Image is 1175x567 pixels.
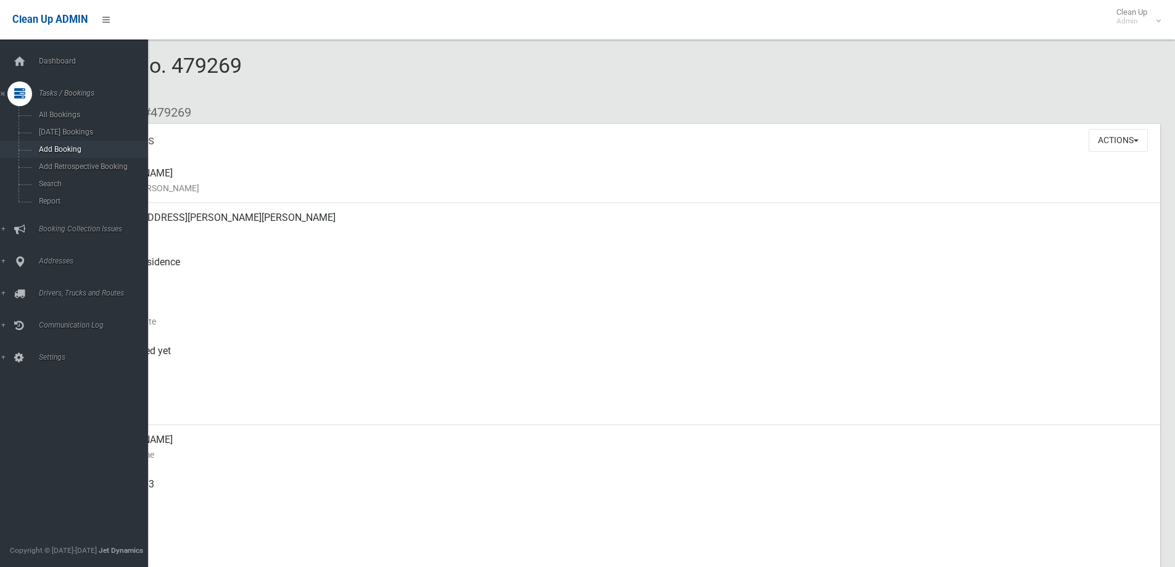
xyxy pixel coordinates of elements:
[35,89,157,97] span: Tasks / Bookings
[35,257,157,265] span: Addresses
[35,289,157,297] span: Drivers, Trucks and Routes
[99,181,1150,196] small: Name of [PERSON_NAME]
[99,381,1150,425] div: [DATE]
[54,53,242,101] span: Booking No. 479269
[99,314,1150,329] small: Collection Date
[12,14,88,25] span: Clean Up ADMIN
[35,353,157,362] span: Settings
[35,110,147,119] span: All Bookings
[35,162,147,171] span: Add Retrospective Booking
[99,159,1150,203] div: [PERSON_NAME]
[99,470,1150,514] div: 0404822533
[99,292,1150,336] div: [DATE]
[35,180,147,188] span: Search
[99,358,1150,373] small: Collected At
[99,403,1150,418] small: Zone
[99,336,1150,381] div: Not collected yet
[35,321,157,329] span: Communication Log
[99,492,1150,507] small: Mobile
[1089,129,1148,152] button: Actions
[35,225,157,233] span: Booking Collection Issues
[99,270,1150,284] small: Pickup Point
[1110,7,1160,26] span: Clean Up
[134,101,191,124] li: #479269
[99,425,1150,470] div: [PERSON_NAME]
[35,57,157,65] span: Dashboard
[99,225,1150,240] small: Address
[99,247,1150,292] div: Front of Residence
[10,546,97,555] span: Copyright © [DATE]-[DATE]
[35,128,147,136] span: [DATE] Bookings
[1116,17,1147,26] small: Admin
[99,203,1150,247] div: [STREET_ADDRESS][PERSON_NAME][PERSON_NAME]
[35,197,147,205] span: Report
[35,145,147,154] span: Add Booking
[99,447,1150,462] small: Contact Name
[99,514,1150,558] div: None given
[99,536,1150,551] small: Landline
[99,546,143,555] strong: Jet Dynamics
